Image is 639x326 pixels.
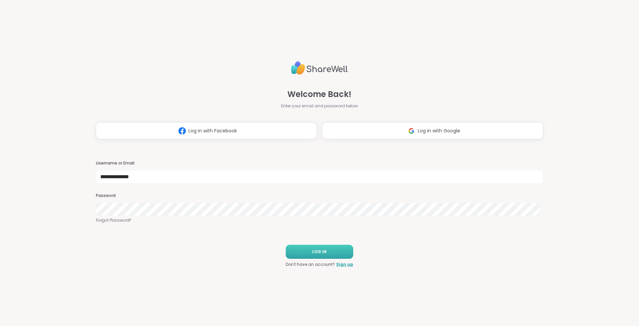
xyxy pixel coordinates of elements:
[176,125,188,137] img: ShareWell Logomark
[286,261,335,267] span: Don't have an account?
[286,245,353,259] button: LOG IN
[405,125,418,137] img: ShareWell Logomark
[418,127,460,134] span: Log in with Google
[96,217,543,223] a: Forgot Password?
[96,193,543,199] h3: Password
[312,249,327,255] span: LOG IN
[322,122,543,139] button: Log in with Google
[336,261,353,267] a: Sign up
[96,160,543,166] h3: Username or Email
[188,127,237,134] span: Log in with Facebook
[287,88,351,100] span: Welcome Back!
[96,122,317,139] button: Log in with Facebook
[281,103,358,109] span: Enter your email and password below
[291,59,348,78] img: ShareWell Logo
